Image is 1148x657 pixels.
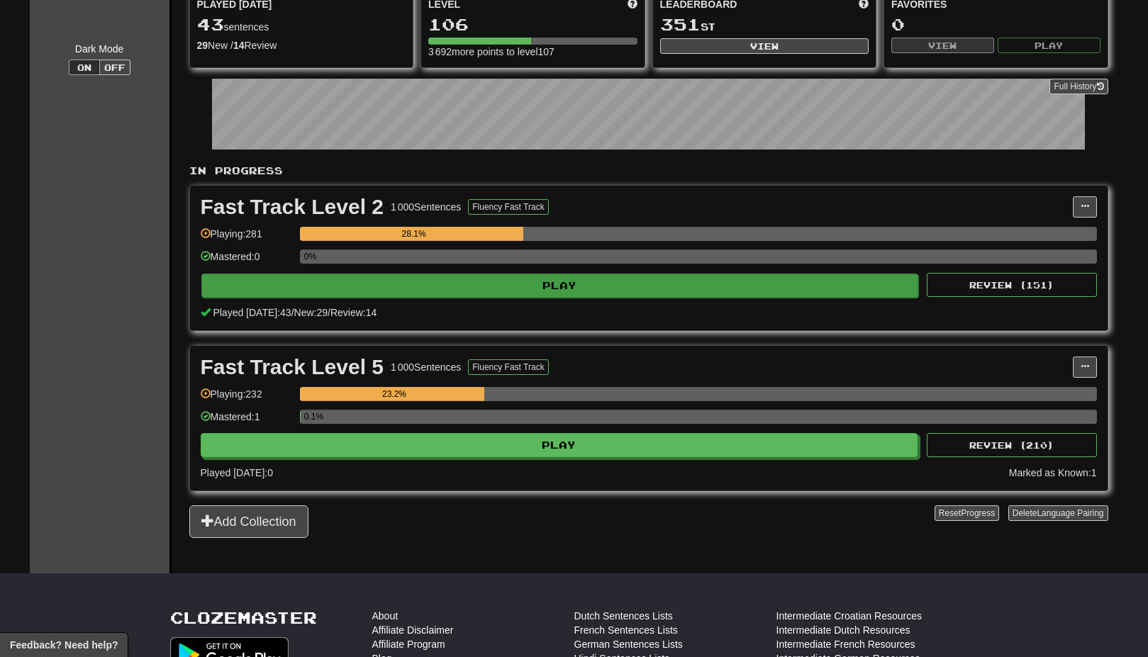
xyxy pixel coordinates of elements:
span: Played [DATE]: 43 [213,307,291,318]
span: New: 29 [294,307,328,318]
div: 1 000 Sentences [391,200,461,214]
button: Review (210) [927,433,1097,457]
button: Play [201,433,918,457]
div: Playing: 232 [201,387,293,410]
div: Mastered: 0 [201,249,293,273]
button: Fluency Fast Track [468,359,548,375]
span: Language Pairing [1037,508,1103,518]
div: 106 [428,16,637,33]
div: 0 [891,16,1100,33]
span: 351 [660,14,701,34]
strong: 29 [197,40,208,51]
p: In Progress [189,164,1108,178]
a: German Sentences Lists [574,637,683,651]
button: View [891,38,994,53]
div: st [660,16,869,34]
div: Fast Track Level 5 [201,356,384,378]
a: Affiliate Disclaimer [372,623,454,637]
div: 28.1% [304,227,524,241]
a: Clozemaster [170,609,317,627]
div: Dark Mode [40,42,159,56]
div: Marked as Known: 1 [1009,466,1097,480]
span: Review: 14 [330,307,377,318]
div: 3 692 more points to level 107 [428,45,637,59]
a: Affiliate Program [372,637,445,651]
button: View [660,38,869,54]
div: New / Review [197,38,406,52]
a: Dutch Sentences Lists [574,609,673,623]
span: / [328,307,330,318]
span: 43 [197,14,224,34]
button: DeleteLanguage Pairing [1008,505,1108,521]
button: Off [99,60,130,75]
a: Intermediate Dutch Resources [776,623,910,637]
div: 1 000 Sentences [391,360,461,374]
button: On [69,60,100,75]
a: Intermediate French Resources [776,637,915,651]
a: Intermediate Croatian Resources [776,609,922,623]
span: Open feedback widget [10,638,118,652]
span: / [291,307,294,318]
span: Progress [961,508,995,518]
button: Add Collection [189,505,308,538]
div: Mastered: 1 [201,410,293,433]
a: About [372,609,399,623]
div: Fast Track Level 2 [201,196,384,218]
div: sentences [197,16,406,34]
button: Review (151) [927,273,1097,297]
a: French Sentences Lists [574,623,678,637]
span: Played [DATE]: 0 [201,467,273,478]
div: Playing: 281 [201,227,293,250]
strong: 14 [233,40,245,51]
div: 23.2% [304,387,485,401]
button: ResetProgress [935,505,999,521]
button: Fluency Fast Track [468,199,548,215]
button: Play [998,38,1100,53]
button: Play [201,274,919,298]
a: Full History [1049,79,1108,94]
